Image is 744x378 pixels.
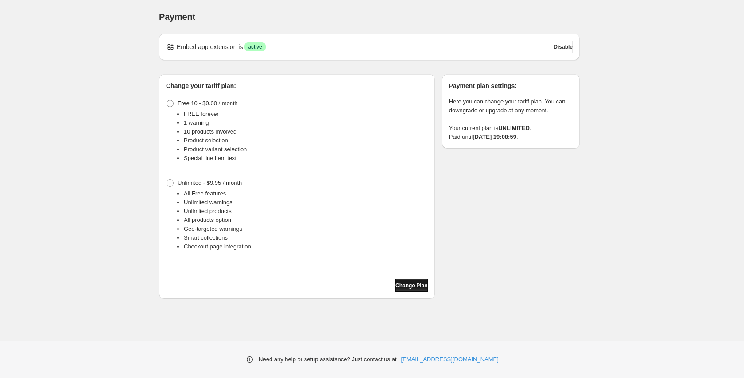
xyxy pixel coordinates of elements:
a: [EMAIL_ADDRESS][DOMAIN_NAME] [401,355,499,364]
p: Paid until . [449,133,573,141]
span: Change Plan [395,282,428,289]
li: Product selection [184,136,428,145]
li: Unlimited warnings [184,198,428,207]
li: 10 products involved [184,127,428,136]
li: Product variant selection [184,145,428,154]
span: Payment [159,12,195,22]
li: Unlimited products [184,207,428,216]
li: Special line item text [184,154,428,163]
button: Disable [554,41,573,53]
strong: [DATE] 19:08:59 [473,134,516,140]
p: Embed app extension is [177,42,243,51]
li: All Free features [184,189,428,198]
li: Geo-targeted warnings [184,225,428,233]
button: Change Plan [395,279,428,292]
span: Unlimited - $9.95 / month [178,179,242,186]
li: Smart collections [184,233,428,242]
span: Free 10 - $0.00 / month [178,100,238,107]
li: 1 warning [184,118,428,127]
li: FREE forever [184,110,428,118]
span: Disable [554,43,573,50]
span: active [248,43,262,50]
p: Your current plan is . [449,124,573,133]
h2: Payment plan settings: [449,81,573,90]
p: Here you can change your tariff plan. You can downgrade or upgrade at any moment. [449,97,573,115]
li: All products option [184,216,428,225]
li: Checkout page integration [184,242,428,251]
strong: UNLIMITED [498,125,530,131]
h2: Change your tariff plan: [166,81,428,90]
